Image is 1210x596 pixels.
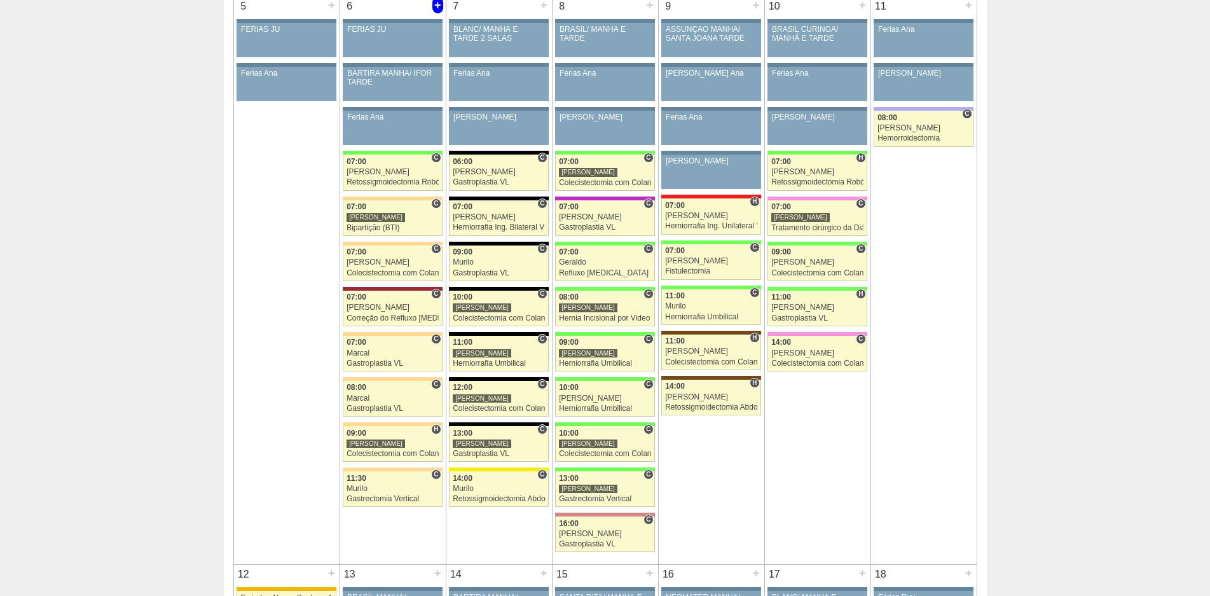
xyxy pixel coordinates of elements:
[555,287,654,291] div: Key: Brasil
[343,19,442,23] div: Key: Aviso
[343,197,442,200] div: Key: Bartira
[449,155,548,190] a: C 06:00 [PERSON_NAME] Gastroplastia VL
[537,198,547,209] span: Consultório
[643,334,653,344] span: Consultório
[343,291,442,326] a: C 07:00 [PERSON_NAME] Correção do Refluxo [MEDICAL_DATA] esofágico Robótico
[453,202,472,211] span: 07:00
[343,468,442,471] div: Key: Bartira
[453,338,472,347] span: 11:00
[555,200,654,236] a: C 07:00 [PERSON_NAME] Gastroplastia VL
[555,332,654,336] div: Key: Brasil
[661,111,760,145] a: Ferias Ana
[645,565,656,581] div: +
[771,178,863,186] div: Retossigmoidectomia Robótica
[449,287,548,291] div: Key: Blanc
[453,247,472,256] span: 09:00
[559,450,651,458] div: Colecistectomia com Colangiografia VL
[431,153,441,163] span: Consultório
[431,379,441,389] span: Consultório
[449,200,548,236] a: C 07:00 [PERSON_NAME] Herniorrafia Ing. Bilateral VL
[771,247,791,256] span: 09:00
[877,113,897,122] span: 08:00
[877,124,970,132] div: [PERSON_NAME]
[665,358,757,366] div: Colecistectomia com Colangiografia VL
[559,530,651,538] div: [PERSON_NAME]
[559,439,617,448] div: [PERSON_NAME]
[559,258,651,267] div: Geraldo
[555,107,654,111] div: Key: Aviso
[347,429,366,438] span: 09:00
[453,269,545,277] div: Gastroplastia VL
[559,213,651,221] div: [PERSON_NAME]
[643,515,653,525] span: Consultório
[856,289,865,299] span: Hospital
[449,381,548,417] a: C 12:00 [PERSON_NAME] Colecistectomia com Colangiografia VL
[874,19,973,23] div: Key: Aviso
[537,379,547,389] span: Consultório
[453,178,545,186] div: Gastroplastia VL
[343,155,442,190] a: C 07:00 [PERSON_NAME] Retossigmoidectomia Robótica
[453,474,472,483] span: 14:00
[453,383,472,392] span: 12:00
[237,63,336,67] div: Key: Aviso
[771,157,791,166] span: 07:00
[559,383,579,392] span: 10:00
[665,313,757,321] div: Herniorrafia Umbilical
[347,495,439,503] div: Gastrectomia Vertical
[661,23,760,57] a: ASSUNÇÃO MANHÃ/ SANTA JOANA TARDE
[431,334,441,344] span: Consultório
[771,168,863,176] div: [PERSON_NAME]
[767,200,867,236] a: C 07:00 [PERSON_NAME] Tratamento cirúrgico da Diástase do reto abdomem
[771,224,863,232] div: Tratamento cirúrgico da Diástase do reto abdomem
[767,107,867,111] div: Key: Aviso
[347,157,366,166] span: 07:00
[431,424,441,434] span: Hospital
[665,336,685,345] span: 11:00
[347,349,439,357] div: Marcal
[665,212,757,220] div: [PERSON_NAME]
[666,157,757,165] div: [PERSON_NAME]
[347,69,438,86] div: BARTIRA MANHÃ/ IFOR TARDE
[856,244,865,254] span: Consultório
[559,405,651,413] div: Herniorrafia Umbilical
[772,113,863,121] div: [PERSON_NAME]
[559,359,651,368] div: Herniorrafia Umbilical
[449,67,548,101] a: Ferias Ana
[537,289,547,299] span: Consultório
[555,516,654,552] a: C 16:00 [PERSON_NAME] Gastroplastia VL
[559,202,579,211] span: 07:00
[449,151,548,155] div: Key: Blanc
[559,394,651,403] div: [PERSON_NAME]
[343,23,442,57] a: FERIAS JU
[771,338,791,347] span: 14:00
[555,291,654,326] a: C 08:00 [PERSON_NAME] Hernia Incisional por Video
[537,153,547,163] span: Consultório
[453,405,545,413] div: Colecistectomia com Colangiografia VL
[343,377,442,381] div: Key: Bartira
[767,155,867,190] a: H 07:00 [PERSON_NAME] Retossigmoidectomia Robótica
[559,303,617,312] div: [PERSON_NAME]
[750,197,759,207] span: Hospital
[432,565,443,581] div: +
[453,439,511,448] div: [PERSON_NAME]
[771,359,863,368] div: Colecistectomia com Colangiografia VL
[665,382,685,391] span: 14:00
[559,429,579,438] span: 10:00
[431,244,441,254] span: Consultório
[347,383,366,392] span: 08:00
[347,168,439,176] div: [PERSON_NAME]
[665,201,685,210] span: 07:00
[347,113,438,121] div: Ferias Ana
[453,258,545,267] div: Murilo
[555,377,654,381] div: Key: Brasil
[343,426,442,462] a: H 09:00 [PERSON_NAME] Colecistectomia com Colangiografia VL
[343,422,442,426] div: Key: Bartira
[560,113,650,121] div: [PERSON_NAME]
[453,213,545,221] div: [PERSON_NAME]
[666,113,757,121] div: Ferias Ana
[555,336,654,371] a: C 09:00 [PERSON_NAME] Herniorrafia Umbilical
[453,495,545,503] div: Retossigmoidectomia Abdominal VL
[665,267,757,275] div: Fistulectomia
[559,269,651,277] div: Refluxo [MEDICAL_DATA] esofágico Robótico
[347,314,439,322] div: Correção do Refluxo [MEDICAL_DATA] esofágico Robótico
